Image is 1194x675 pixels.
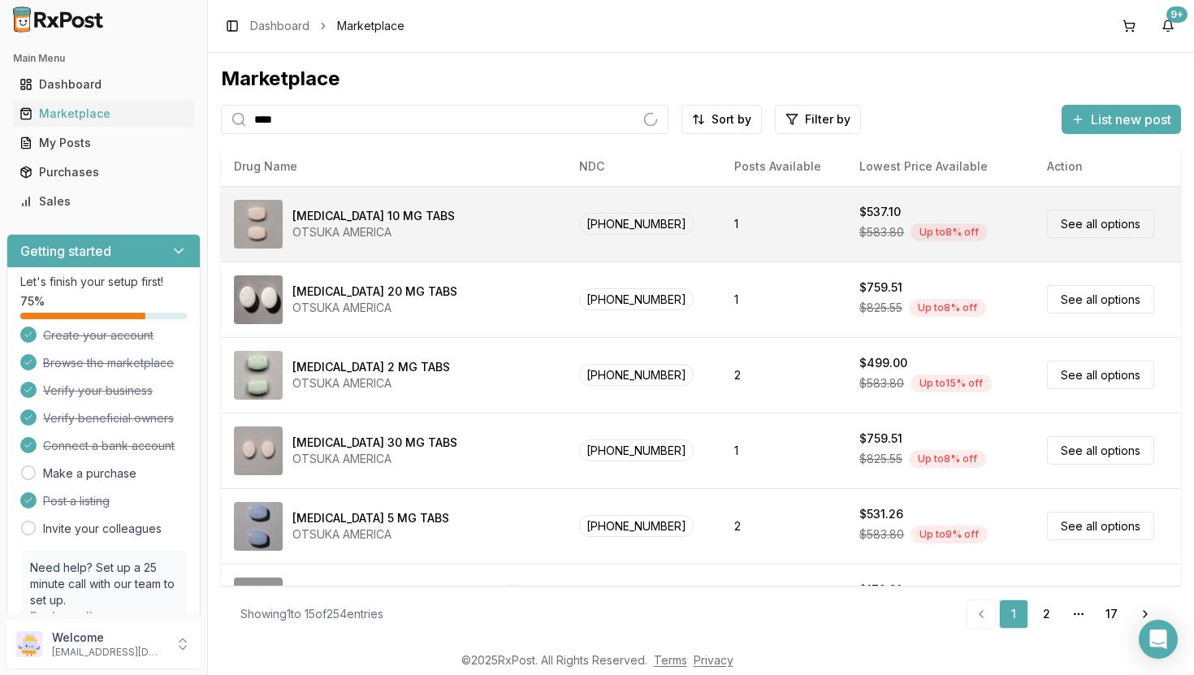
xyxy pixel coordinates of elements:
[579,439,694,461] span: [PHONE_NUMBER]
[654,653,687,667] a: Terms
[1139,620,1178,659] div: Open Intercom Messenger
[1062,105,1181,134] button: List new post
[721,186,846,262] td: 1
[1129,599,1162,629] a: Go to next page
[43,383,153,399] span: Verify your business
[859,451,902,467] span: $825.55
[6,6,110,32] img: RxPost Logo
[43,410,174,426] span: Verify beneficial owners
[1047,361,1154,389] a: See all options
[6,188,201,214] button: Sales
[999,599,1028,629] a: 1
[52,630,165,646] p: Welcome
[19,76,188,93] div: Dashboard
[43,493,110,509] span: Post a listing
[20,241,111,261] h3: Getting started
[1155,13,1181,39] button: 9+
[6,159,201,185] button: Purchases
[721,488,846,564] td: 2
[292,526,449,543] div: OTSUKA AMERICA
[859,224,904,240] span: $583.80
[234,502,283,551] img: Abilify 5 MG TABS
[43,438,175,454] span: Connect a bank account
[911,374,992,392] div: Up to 15 % off
[859,355,907,371] div: $499.00
[579,288,694,310] span: [PHONE_NUMBER]
[1091,110,1171,129] span: List new post
[1032,599,1061,629] a: 2
[712,111,751,128] span: Sort by
[19,135,188,151] div: My Posts
[234,275,283,324] img: Abilify 20 MG TABS
[579,515,694,537] span: [PHONE_NUMBER]
[20,274,187,290] p: Let's finish your setup first!
[52,646,165,659] p: [EMAIL_ADDRESS][DOMAIN_NAME]
[721,147,846,186] th: Posts Available
[775,105,861,134] button: Filter by
[1097,599,1126,629] a: 17
[234,578,283,626] img: Admelog SoloStar 100 UNIT/ML SOPN
[292,300,457,316] div: OTSUKA AMERICA
[859,526,904,543] span: $583.80
[240,606,383,622] div: Showing 1 to 15 of 254 entries
[13,187,194,216] a: Sales
[221,147,566,186] th: Drug Name
[292,283,457,300] div: [MEDICAL_DATA] 20 MG TABS
[579,213,694,235] span: [PHONE_NUMBER]
[911,526,988,543] div: Up to 9 % off
[859,431,902,447] div: $759.51
[6,101,201,127] button: Marketplace
[846,147,1034,186] th: Lowest Price Available
[566,147,721,186] th: NDC
[19,193,188,210] div: Sales
[250,18,309,34] a: Dashboard
[721,337,846,413] td: 2
[292,375,450,392] div: OTSUKA AMERICA
[721,564,846,639] td: 2
[859,300,902,316] span: $825.55
[292,584,495,604] div: [MEDICAL_DATA] 100 UNIT/ML SOPN
[234,351,283,400] img: Abilify 2 MG TABS
[1047,436,1154,465] a: See all options
[1047,210,1154,238] a: See all options
[292,359,450,375] div: [MEDICAL_DATA] 2 MG TABS
[1166,6,1188,23] div: 9+
[20,293,45,309] span: 75 %
[805,111,850,128] span: Filter by
[6,71,201,97] button: Dashboard
[13,99,194,128] a: Marketplace
[694,653,733,667] a: Privacy
[43,465,136,482] a: Make a purchase
[721,262,846,337] td: 1
[30,560,177,608] p: Need help? Set up a 25 minute call with our team to set up.
[1034,147,1181,186] th: Action
[221,66,1181,92] div: Marketplace
[13,128,194,158] a: My Posts
[292,208,455,224] div: [MEDICAL_DATA] 10 MG TABS
[579,364,694,386] span: [PHONE_NUMBER]
[6,130,201,156] button: My Posts
[292,224,455,240] div: OTSUKA AMERICA
[19,164,188,180] div: Purchases
[234,426,283,475] img: Abilify 30 MG TABS
[909,450,986,468] div: Up to 8 % off
[911,223,988,241] div: Up to 8 % off
[1062,113,1181,129] a: List new post
[250,18,404,34] nav: breadcrumb
[721,413,846,488] td: 1
[292,451,457,467] div: OTSUKA AMERICA
[859,506,903,522] div: $531.26
[43,521,162,537] a: Invite your colleagues
[292,510,449,526] div: [MEDICAL_DATA] 5 MG TABS
[292,435,457,451] div: [MEDICAL_DATA] 30 MG TABS
[13,70,194,99] a: Dashboard
[13,52,194,65] h2: Main Menu
[1047,285,1154,314] a: See all options
[681,105,762,134] button: Sort by
[13,158,194,187] a: Purchases
[859,582,902,598] div: $172.31
[859,279,902,296] div: $759.51
[909,299,986,317] div: Up to 8 % off
[43,355,174,371] span: Browse the marketplace
[43,327,154,344] span: Create your account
